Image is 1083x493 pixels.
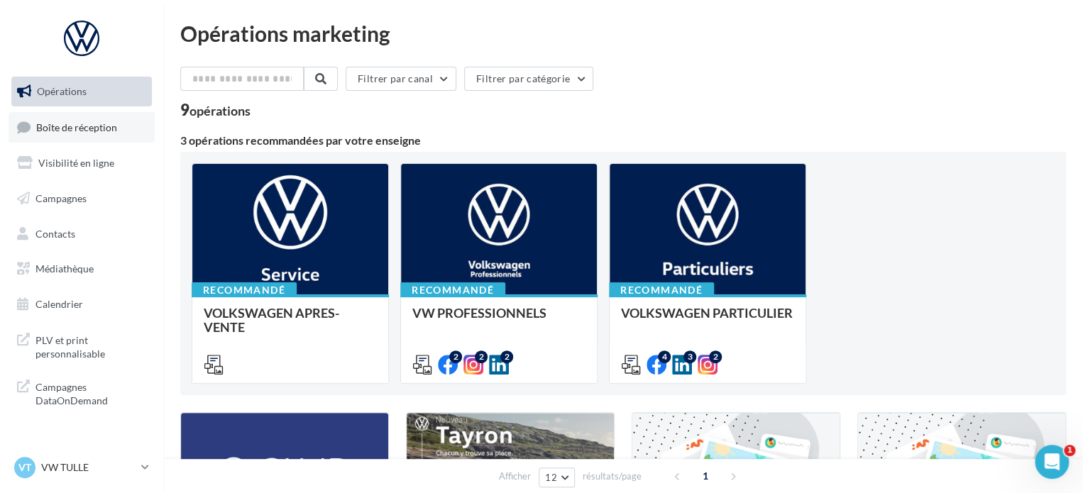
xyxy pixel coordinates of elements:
[35,192,87,204] span: Campagnes
[583,470,642,483] span: résultats/page
[9,112,155,143] a: Boîte de réception
[621,305,793,321] span: VOLKSWAGEN PARTICULIER
[9,184,155,214] a: Campagnes
[449,350,462,363] div: 2
[412,305,546,321] span: VW PROFESSIONNELS
[500,350,513,363] div: 2
[545,472,557,483] span: 12
[37,85,87,97] span: Opérations
[35,227,75,239] span: Contacts
[683,350,696,363] div: 3
[180,135,1066,146] div: 3 opérations recommandées par votre enseigne
[9,325,155,367] a: PLV et print personnalisable
[346,67,456,91] button: Filtrer par canal
[1035,445,1069,479] iframe: Intercom live chat
[35,262,94,275] span: Médiathèque
[9,372,155,414] a: Campagnes DataOnDemand
[9,289,155,319] a: Calendrier
[9,254,155,284] a: Médiathèque
[35,298,83,310] span: Calendrier
[539,467,575,487] button: 12
[464,67,593,91] button: Filtrer par catégorie
[35,377,146,408] span: Campagnes DataOnDemand
[11,454,152,481] a: VT VW TULLE
[192,282,297,298] div: Recommandé
[35,331,146,361] span: PLV et print personnalisable
[41,460,136,475] p: VW TULLE
[189,104,251,117] div: opérations
[709,350,722,363] div: 2
[204,305,339,335] span: VOLKSWAGEN APRES-VENTE
[499,470,531,483] span: Afficher
[9,219,155,249] a: Contacts
[18,460,31,475] span: VT
[38,157,114,169] span: Visibilité en ligne
[400,282,505,298] div: Recommandé
[475,350,488,363] div: 2
[609,282,714,298] div: Recommandé
[9,148,155,178] a: Visibilité en ligne
[694,465,717,487] span: 1
[180,102,251,118] div: 9
[658,350,671,363] div: 4
[180,23,1066,44] div: Opérations marketing
[36,121,117,133] span: Boîte de réception
[1064,445,1075,456] span: 1
[9,77,155,106] a: Opérations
